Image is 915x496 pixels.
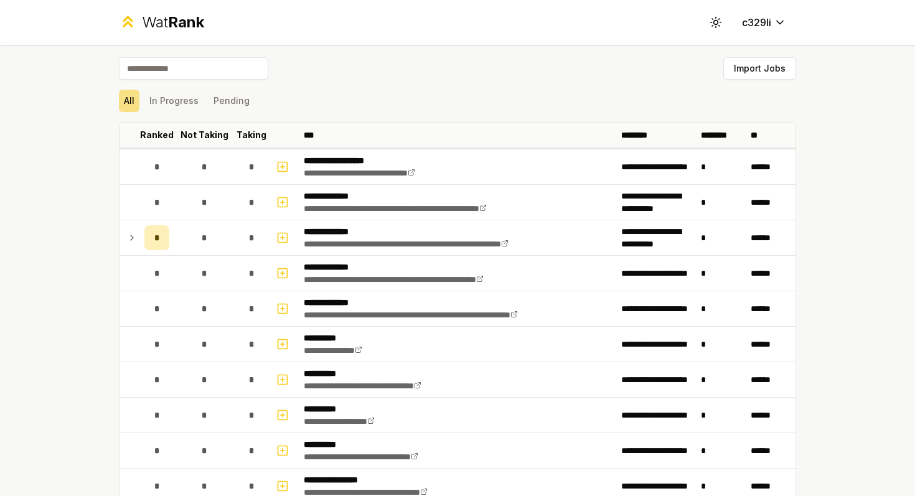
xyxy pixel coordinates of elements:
button: Import Jobs [723,57,796,80]
button: In Progress [144,90,204,112]
p: Not Taking [181,129,228,141]
button: All [119,90,139,112]
a: WatRank [119,12,204,32]
p: Ranked [140,129,174,141]
button: c329li [732,11,796,34]
span: c329li [742,15,771,30]
p: Taking [237,129,266,141]
div: Wat [142,12,204,32]
span: Rank [168,13,204,31]
button: Pending [209,90,255,112]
